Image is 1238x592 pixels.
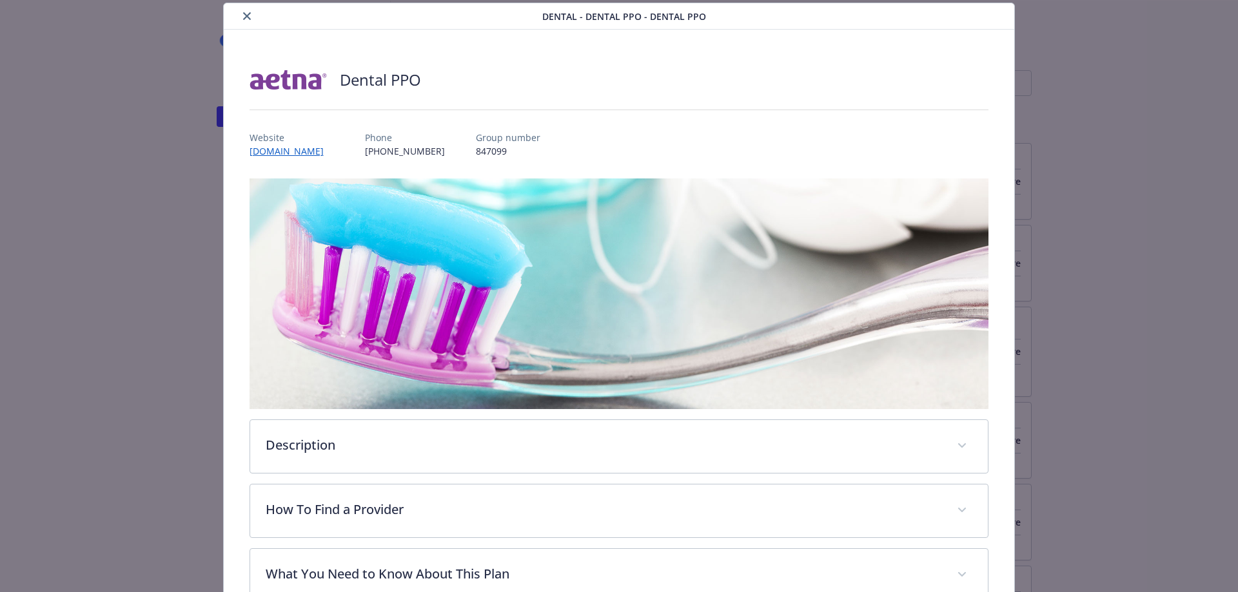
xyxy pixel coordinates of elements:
[340,69,421,91] h2: Dental PPO
[365,144,445,158] p: [PHONE_NUMBER]
[250,484,988,537] div: How To Find a Provider
[476,131,540,144] p: Group number
[250,420,988,473] div: Description
[476,144,540,158] p: 847099
[250,61,327,99] img: Aetna Inc
[266,435,942,455] p: Description
[250,131,334,144] p: Website
[266,500,942,519] p: How To Find a Provider
[250,145,334,157] a: [DOMAIN_NAME]
[365,131,445,144] p: Phone
[250,178,989,409] img: banner
[542,10,706,23] span: Dental - Dental PPO - Dental PPO
[239,8,255,24] button: close
[266,564,942,584] p: What You Need to Know About This Plan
